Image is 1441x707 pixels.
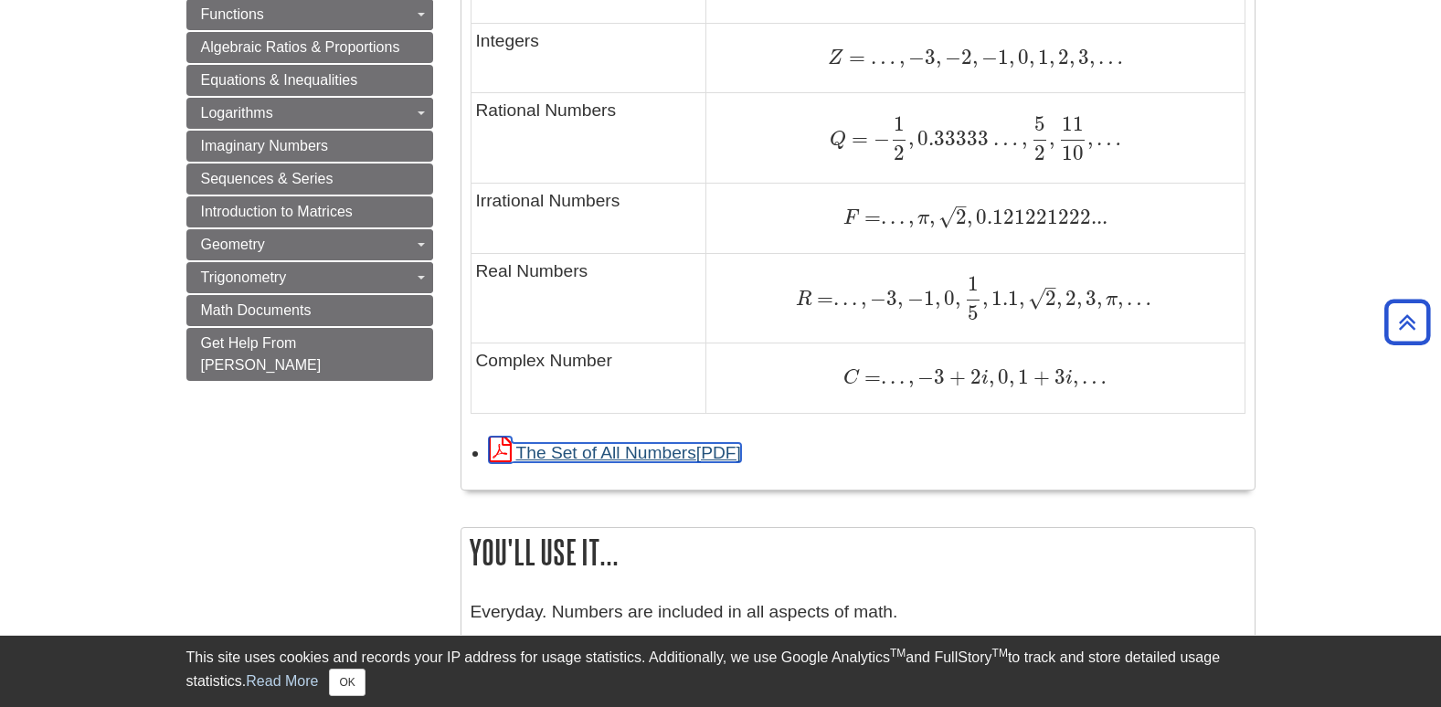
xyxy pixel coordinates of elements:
span: 2 [961,45,972,69]
td: Real Numbers [471,253,706,343]
span: = [859,364,881,389]
a: Imaginary Numbers [186,131,433,162]
span: , [1019,286,1024,311]
a: Geometry [186,229,433,260]
span: , [1087,126,1093,151]
span: , [1009,45,1014,69]
span: π [1102,290,1118,310]
span: , [929,205,935,229]
span: 1 [1034,45,1049,69]
span: 2 [1034,141,1045,165]
span: 10 [1062,141,1084,165]
span: 11 [1062,111,1084,136]
span: Algebraic Ratios & Proportions [201,39,400,55]
span: . [833,286,839,311]
span: … [989,126,1017,151]
span: , [989,364,994,389]
span: Sequences & Series [201,171,334,186]
button: Close [329,669,365,696]
a: Get Help From [PERSON_NAME] [186,328,433,381]
td: Integers [471,23,706,93]
span: , [1018,126,1027,151]
a: Read More [246,673,318,689]
span: = [846,126,868,151]
span: √ [938,205,956,229]
span: 1 [894,111,905,136]
a: Link opens in new window [489,443,741,462]
span: – [1045,275,1056,300]
span: , [1097,286,1102,311]
span: . [895,364,905,389]
span: − [978,45,998,69]
span: √ [1028,286,1045,311]
span: 2 [956,205,967,229]
span: … [1078,364,1107,389]
span: 1 [1014,364,1029,389]
span: , [1069,45,1075,69]
span: 3 [886,286,897,311]
td: Irrational Numbers [471,183,706,253]
span: 2 [894,141,905,165]
span: , [1029,45,1034,69]
a: Back to Top [1378,310,1436,334]
span: 0 [994,364,1009,389]
span: = [859,205,881,229]
a: Equations & Inequalities [186,65,433,96]
span: . [886,364,895,389]
span: , [905,205,914,229]
span: , [1009,364,1014,389]
span: 3 [925,45,936,69]
span: Introduction to Matrices [201,204,353,219]
span: = [811,286,833,311]
a: Introduction to Matrices [186,196,433,227]
span: − [941,45,961,69]
span: 2 [966,364,981,389]
span: F [843,208,859,228]
span: – [956,194,967,218]
span: , [1073,364,1078,389]
span: , [1056,286,1062,311]
span: … [1123,286,1151,311]
span: , [897,286,903,311]
div: This site uses cookies and records your IP address for usage statistics. Additionally, we use Goo... [186,647,1256,696]
span: = [843,45,865,69]
span: . [848,286,857,311]
sup: TM [890,647,906,660]
span: C [843,368,859,388]
span: 3 [934,364,945,389]
span: 3 [1082,286,1097,311]
span: , [967,205,972,229]
span: , [972,45,978,69]
span: , [1076,286,1082,311]
sup: TM [992,647,1008,660]
span: 1 [924,286,935,311]
span: − [868,126,890,151]
span: 0 [940,286,955,311]
span: 3 [1075,45,1089,69]
span: . [886,205,895,229]
span: , [1049,126,1054,151]
span: i [1065,368,1073,388]
span: i [981,368,989,388]
a: Trigonometry [186,262,433,293]
span: , [908,126,914,151]
span: + [945,364,966,389]
span: , [1118,286,1123,311]
span: Equations & Inequalities [201,72,358,88]
span: , [936,45,941,69]
span: , [905,364,914,389]
span: , [857,286,866,311]
span: , [1049,45,1054,69]
span: 2 [1054,45,1069,69]
span: , [935,286,940,311]
span: . [881,205,886,229]
span: , [955,286,960,311]
span: 1 [968,271,979,296]
span: 0.33333 [914,126,989,151]
span: Trigonometry [201,269,287,285]
span: 2 [1045,286,1056,311]
span: 3 [1050,364,1065,389]
span: − [914,364,934,389]
a: Logarithms [186,98,433,129]
span: Math Documents [201,302,312,318]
